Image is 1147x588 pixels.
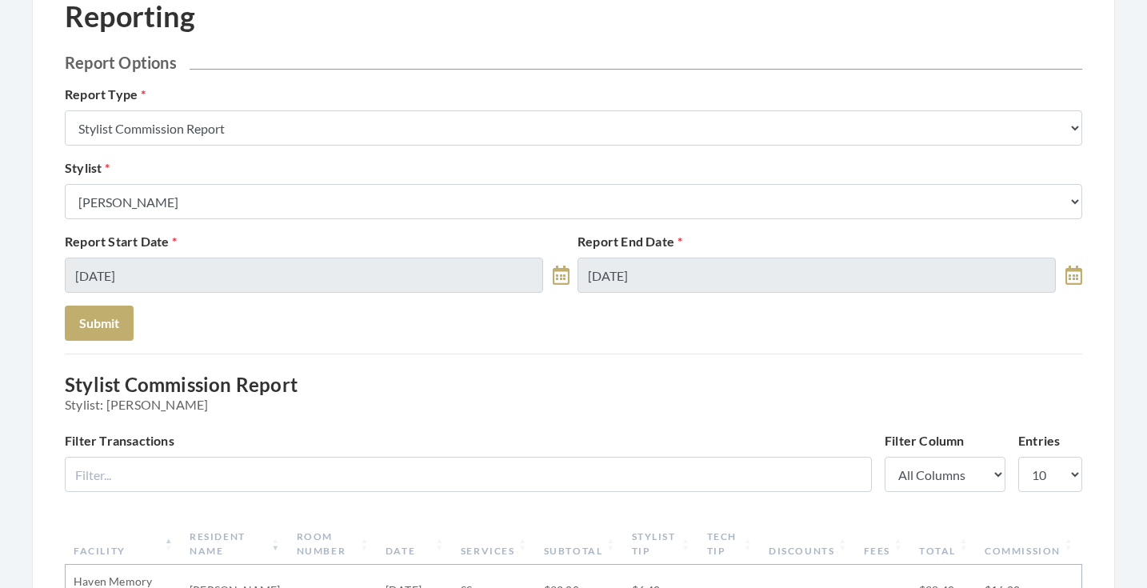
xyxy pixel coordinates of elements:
[761,523,856,565] th: Discounts: activate to sort column ascending
[1065,258,1082,293] a: toggle
[65,85,146,104] label: Report Type
[577,232,682,251] label: Report End Date
[1018,431,1060,450] label: Entries
[65,397,1082,412] span: Stylist: [PERSON_NAME]
[577,258,1056,293] input: Select Date
[65,53,1082,72] h2: Report Options
[182,523,289,565] th: Resident Name: activate to sort column ascending
[65,158,110,178] label: Stylist
[536,523,624,565] th: Subtotal: activate to sort column ascending
[65,258,543,293] input: Select Date
[65,306,134,341] button: Submit
[911,523,977,565] th: Total: activate to sort column ascending
[624,523,699,565] th: Stylist Tip: activate to sort column ascending
[65,431,174,450] label: Filter Transactions
[289,523,378,565] th: Room Number: activate to sort column ascending
[378,523,453,565] th: Date: activate to sort column ascending
[885,431,965,450] label: Filter Column
[65,374,1082,412] h3: Stylist Commission Report
[453,523,536,565] th: Services: activate to sort column ascending
[65,232,178,251] label: Report Start Date
[65,457,872,492] input: Filter...
[977,523,1081,565] th: Commission: activate to sort column ascending
[66,523,182,565] th: Facility: activate to sort column descending
[699,523,761,565] th: Tech Tip: activate to sort column ascending
[553,258,570,293] a: toggle
[856,523,911,565] th: Fees: activate to sort column ascending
